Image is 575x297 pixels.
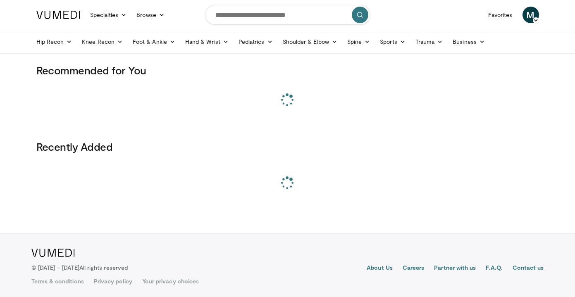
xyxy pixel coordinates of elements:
[36,140,539,153] h3: Recently Added
[448,33,490,50] a: Business
[278,33,342,50] a: Shoulder & Elbow
[342,33,375,50] a: Spine
[36,11,80,19] img: VuMedi Logo
[77,33,128,50] a: Knee Recon
[367,264,393,273] a: About Us
[180,33,234,50] a: Hand & Wrist
[31,277,84,285] a: Terms & conditions
[410,33,448,50] a: Trauma
[434,264,476,273] a: Partner with us
[31,33,77,50] a: Hip Recon
[31,249,75,257] img: VuMedi Logo
[128,33,180,50] a: Foot & Ankle
[31,264,128,272] p: © [DATE] – [DATE]
[85,7,132,23] a: Specialties
[79,264,128,271] span: All rights reserved
[513,264,544,273] a: Contact us
[142,277,199,285] a: Your privacy choices
[403,264,425,273] a: Careers
[94,277,132,285] a: Privacy policy
[205,5,370,25] input: Search topics, interventions
[483,7,518,23] a: Favorites
[486,264,502,273] a: F.A.Q.
[375,33,410,50] a: Sports
[234,33,278,50] a: Pediatrics
[36,64,539,77] h3: Recommended for You
[131,7,169,23] a: Browse
[523,7,539,23] a: M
